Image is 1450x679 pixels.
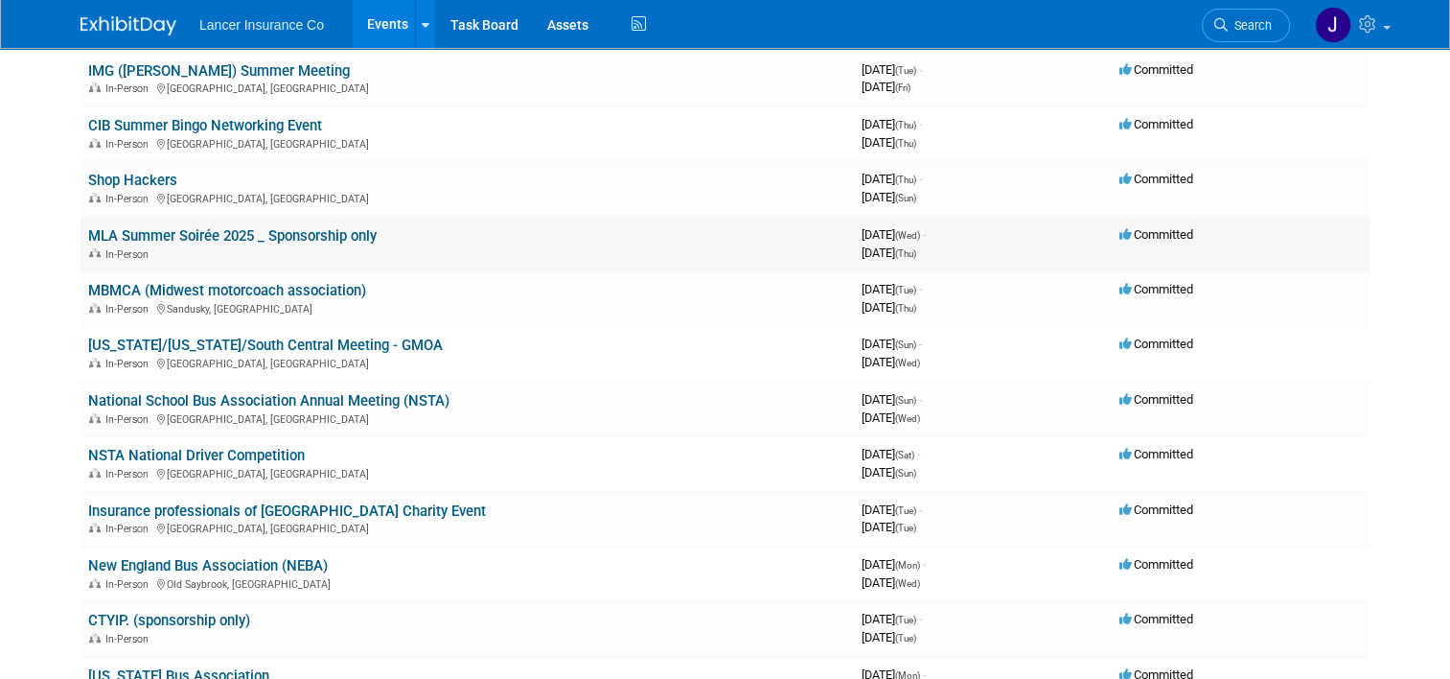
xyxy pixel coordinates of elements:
[89,193,101,202] img: In-Person Event
[89,82,101,92] img: In-Person Event
[862,575,920,590] span: [DATE]
[88,227,377,245] a: MLA Summer Soirée 2025 _ Sponsorship only
[895,82,910,93] span: (Fri)
[862,282,922,296] span: [DATE]
[105,468,154,480] span: In-Person
[89,303,101,313] img: In-Person Event
[88,135,846,151] div: [GEOGRAPHIC_DATA], [GEOGRAPHIC_DATA]
[88,300,846,316] div: Sandusky, [GEOGRAPHIC_DATA]
[105,358,154,370] span: In-Person
[88,503,486,520] a: Insurance professionals of [GEOGRAPHIC_DATA] Charity Event
[862,172,922,186] span: [DATE]
[89,633,101,643] img: In-Person Event
[1119,172,1193,186] span: Committed
[862,557,926,572] span: [DATE]
[89,248,101,258] img: In-Person Event
[862,246,916,260] span: [DATE]
[1119,227,1193,242] span: Committed
[89,138,101,148] img: In-Person Event
[862,62,922,77] span: [DATE]
[919,503,922,517] span: -
[919,117,922,131] span: -
[88,282,366,299] a: MBMCA (Midwest motorcoach association)
[1119,447,1193,461] span: Committed
[919,337,922,351] span: -
[105,82,154,95] span: In-Person
[89,523,101,532] img: In-Person Event
[862,337,922,351] span: [DATE]
[895,615,916,625] span: (Tue)
[1119,503,1193,517] span: Committed
[1119,282,1193,296] span: Committed
[862,410,920,425] span: [DATE]
[895,285,916,295] span: (Tue)
[81,16,176,35] img: ExhibitDay
[895,193,916,203] span: (Sun)
[862,392,922,407] span: [DATE]
[895,339,916,350] span: (Sun)
[88,465,846,480] div: [GEOGRAPHIC_DATA], [GEOGRAPHIC_DATA]
[88,62,350,80] a: IMG ([PERSON_NAME]) Summer Meeting
[895,175,916,185] span: (Thu)
[862,117,922,131] span: [DATE]
[895,560,920,571] span: (Mon)
[105,248,154,261] span: In-Person
[862,355,920,369] span: [DATE]
[1119,62,1193,77] span: Committed
[919,392,922,407] span: -
[89,578,101,588] img: In-Person Event
[1119,117,1193,131] span: Committed
[1119,612,1193,626] span: Committed
[88,575,846,591] div: Old Saybrook, [GEOGRAPHIC_DATA]
[105,193,154,205] span: In-Person
[89,413,101,423] img: In-Person Event
[88,337,443,354] a: [US_STATE]/[US_STATE]/South Central Meeting - GMOA
[88,392,449,410] a: National School Bus Association Annual Meeting (NSTA)
[917,447,920,461] span: -
[895,120,916,130] span: (Thu)
[919,612,922,626] span: -
[88,520,846,535] div: [GEOGRAPHIC_DATA], [GEOGRAPHIC_DATA]
[88,557,328,574] a: New England Bus Association (NEBA)
[1315,7,1351,43] img: Jimmy Navarro
[105,413,154,426] span: In-Person
[862,190,916,204] span: [DATE]
[895,578,920,589] span: (Wed)
[105,138,154,151] span: In-Person
[862,465,916,480] span: [DATE]
[862,80,910,94] span: [DATE]
[88,447,305,464] a: NSTA National Driver Competition
[923,227,926,242] span: -
[105,633,154,645] span: In-Person
[895,450,914,460] span: (Sat)
[895,65,916,76] span: (Tue)
[895,138,916,149] span: (Thu)
[895,395,916,406] span: (Sun)
[105,578,154,591] span: In-Person
[1119,337,1193,351] span: Committed
[862,300,916,315] span: [DATE]
[895,413,920,424] span: (Wed)
[862,447,920,461] span: [DATE]
[862,612,922,626] span: [DATE]
[895,468,916,479] span: (Sun)
[862,135,916,150] span: [DATE]
[88,80,846,95] div: [GEOGRAPHIC_DATA], [GEOGRAPHIC_DATA]
[1119,557,1193,572] span: Committed
[895,248,916,259] span: (Thu)
[1119,392,1193,407] span: Committed
[919,172,922,186] span: -
[862,520,916,534] span: [DATE]
[105,303,154,316] span: In-Person
[1202,9,1290,42] a: Search
[895,505,916,516] span: (Tue)
[88,355,846,370] div: [GEOGRAPHIC_DATA], [GEOGRAPHIC_DATA]
[895,358,920,368] span: (Wed)
[88,612,250,629] a: CTYIP. (sponsorship only)
[862,630,916,644] span: [DATE]
[105,523,154,535] span: In-Person
[88,172,177,189] a: Shop Hackers
[88,190,846,205] div: [GEOGRAPHIC_DATA], [GEOGRAPHIC_DATA]
[199,17,324,33] span: Lancer Insurance Co
[862,503,922,517] span: [DATE]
